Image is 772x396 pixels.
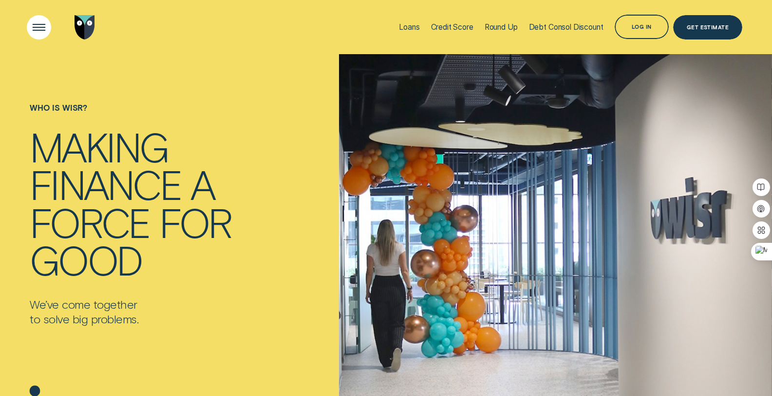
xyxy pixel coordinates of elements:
div: for [159,203,231,241]
div: finance [30,165,181,203]
button: Log in [615,15,669,39]
div: Credit Score [431,22,473,32]
h4: Making finance a force for good [30,128,231,279]
div: Making [30,128,169,166]
a: Get Estimate [673,15,742,40]
h1: Who is Wisr? [30,103,231,128]
div: a [190,165,214,203]
button: Open Menu [27,15,51,40]
div: good [30,241,142,279]
p: We’ve come together to solve big problems. [30,297,231,326]
div: force [30,203,150,241]
div: Debt Consol Discount [529,22,603,32]
div: Loans [399,22,419,32]
img: Wisr [75,15,95,40]
div: Round Up [485,22,518,32]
